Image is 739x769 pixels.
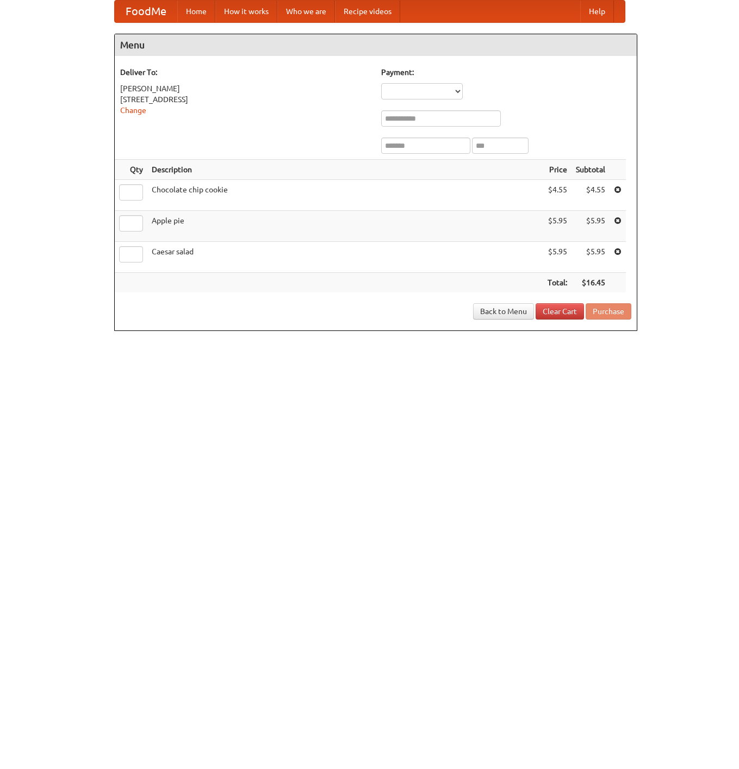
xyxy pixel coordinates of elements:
[543,180,572,211] td: $4.55
[147,180,543,211] td: Chocolate chip cookie
[572,273,610,293] th: $16.45
[335,1,400,22] a: Recipe videos
[147,211,543,242] td: Apple pie
[120,94,370,105] div: [STREET_ADDRESS]
[381,67,631,78] h5: Payment:
[536,303,584,320] a: Clear Cart
[120,106,146,115] a: Change
[543,160,572,180] th: Price
[277,1,335,22] a: Who we are
[115,1,177,22] a: FoodMe
[147,160,543,180] th: Description
[543,242,572,273] td: $5.95
[147,242,543,273] td: Caesar salad
[572,180,610,211] td: $4.55
[215,1,277,22] a: How it works
[586,303,631,320] button: Purchase
[543,273,572,293] th: Total:
[572,211,610,242] td: $5.95
[120,67,370,78] h5: Deliver To:
[572,160,610,180] th: Subtotal
[115,160,147,180] th: Qty
[572,242,610,273] td: $5.95
[177,1,215,22] a: Home
[580,1,614,22] a: Help
[473,303,534,320] a: Back to Menu
[543,211,572,242] td: $5.95
[120,83,370,94] div: [PERSON_NAME]
[115,34,637,56] h4: Menu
